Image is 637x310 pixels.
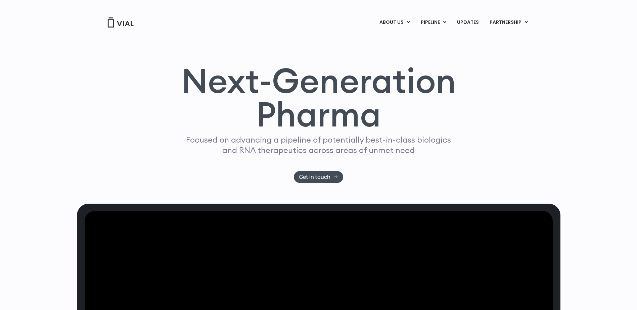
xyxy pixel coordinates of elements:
[299,174,330,179] span: Get in touch
[107,17,134,28] img: Vial Logo
[415,17,451,28] a: PIPELINEMenu Toggle
[484,17,533,28] a: PARTNERSHIPMenu Toggle
[294,171,343,183] a: Get in touch
[452,17,484,28] a: UPDATES
[183,135,454,155] p: Focused on advancing a pipeline of potentially best-in-class biologics and RNA therapeutics acros...
[374,17,415,28] a: ABOUT USMenu Toggle
[173,64,464,132] h1: Next-Generation Pharma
